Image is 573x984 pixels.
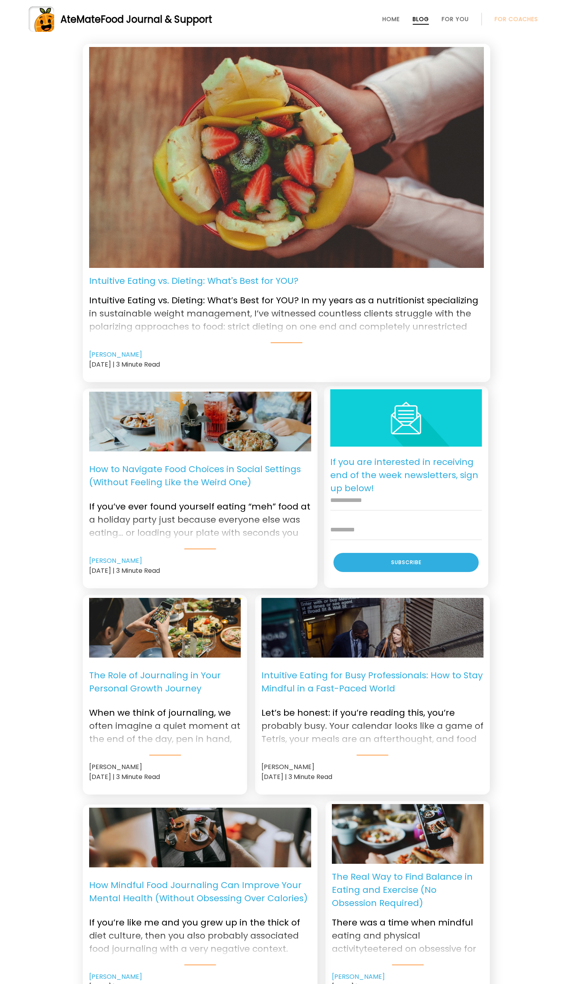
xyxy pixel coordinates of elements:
a: intuitive eating for bust professionals. Image: Pexels - Mizuno K [261,598,483,658]
p: How to Navigate Food Choices in Social Settings (Without Feeling Like the Weird One) [89,458,311,494]
img: Social Eating. Image: Pexels - thecactusena ‎ [89,359,311,483]
span: Food Journal & Support [101,13,212,26]
a: For Coaches [495,16,538,22]
p: If you’ve ever found yourself eating “meh” food at a holiday party just because everyone else was... [89,494,311,538]
a: Intuitive Eating vs. Dieting: What's Best for YOU? Intuitive Eating vs. Dieting: What’s Best for ... [89,274,484,343]
a: The Real Way to Find Balance in Eating and Exercise (No Obsession Required) There was a time when... [332,870,483,965]
div: [PERSON_NAME] [261,762,483,772]
a: Blog [413,16,429,22]
p: How Mindful Food Journaling Can Improve Your Mental Health (Without Obsessing Over Calories) [89,874,311,910]
div: AteMate [54,12,212,26]
p: Intuitive Eating vs. Dieting: What’s Best for YOU? In my years as a nutritionist specializing in ... [89,287,484,332]
div: Subscribe [333,553,479,572]
img: Role of journaling. Image: Pexels - cottonbro studio [89,582,241,673]
a: How to Navigate Food Choices in Social Settings (Without Feeling Like the Weird One) If you’ve ev... [89,458,311,549]
img: Balance in mindful eating and exercise. Image: Pexels - ROMAN ODINTSOV [332,785,483,882]
div: [DATE] | 3 Minute Read [89,359,484,369]
a: Social Eating. Image: Pexels - thecactusena ‎ [89,392,311,451]
img: Intuitive Eating. Image: Unsplash-giancarlo-duarte [89,47,484,268]
p: When we think of journaling, we often imagine a quiet moment at the end of the day, pen in hand, ... [89,700,241,744]
p: The Real Way to Find Balance in Eating and Exercise (No Obsession Required) [332,870,483,910]
p: If you are interested in receiving end of the week newsletters, sign up below! [330,455,482,495]
a: Intuitive Eating for Busy Professionals: How to Stay Mindful in a Fast-Paced World Let’s be hones... [261,664,483,756]
p: The Role of Journaling in Your Personal Growth Journey [89,664,241,700]
a: Food Journaling and Mental Health. Image: Pexels - Artem BalashevskyFood Journaling and Mental He... [89,808,311,867]
a: [PERSON_NAME] [89,972,142,982]
a: AteMateFood Journal & Support [29,6,544,32]
a: Balance in mindful eating and exercise. Image: Pexels - ROMAN ODINTSOV [332,804,483,864]
img: Food Journaling and Mental Health. Image: Pexels - Artem BalashevskyFood Journaling and Mental He... [89,765,311,910]
div: [PERSON_NAME] [89,762,241,772]
p: If you’re like me and you grew up in the thick of diet culture, then you also probably associated... [89,910,311,954]
div: [DATE] | 3 Minute Read [89,566,311,576]
p: Intuitive Eating for Busy Professionals: How to Stay Mindful in a Fast-Paced World [261,664,483,700]
a: Role of journaling. Image: Pexels - cottonbro studio [89,598,241,658]
a: [PERSON_NAME] [89,556,142,566]
p: There was a time when mindful eating and physical activityteetered on obsessive for me. It was a ... [332,910,483,954]
a: For You [442,16,469,22]
div: [DATE] | 3 Minute Read [89,772,241,782]
a: The Role of Journaling in Your Personal Growth Journey When we think of journaling, we often imag... [89,664,241,756]
div: [DATE] | 3 Minute Read [261,772,483,782]
a: How Mindful Food Journaling Can Improve Your Mental Health (Without Obsessing Over Calories) If y... [89,874,311,965]
p: Let’s be honest: if you’re reading this, you’re probably busy. Your calendar looks like a game of... [261,700,483,744]
img: intuitive eating for bust professionals. Image: Pexels - Mizuno K [261,554,483,701]
a: [PERSON_NAME] [89,350,142,359]
img: Smiley face [330,389,482,447]
a: [PERSON_NAME] [332,972,385,982]
a: Home [382,16,400,22]
p: Intuitive Eating vs. Dieting: What's Best for YOU? [89,274,298,287]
